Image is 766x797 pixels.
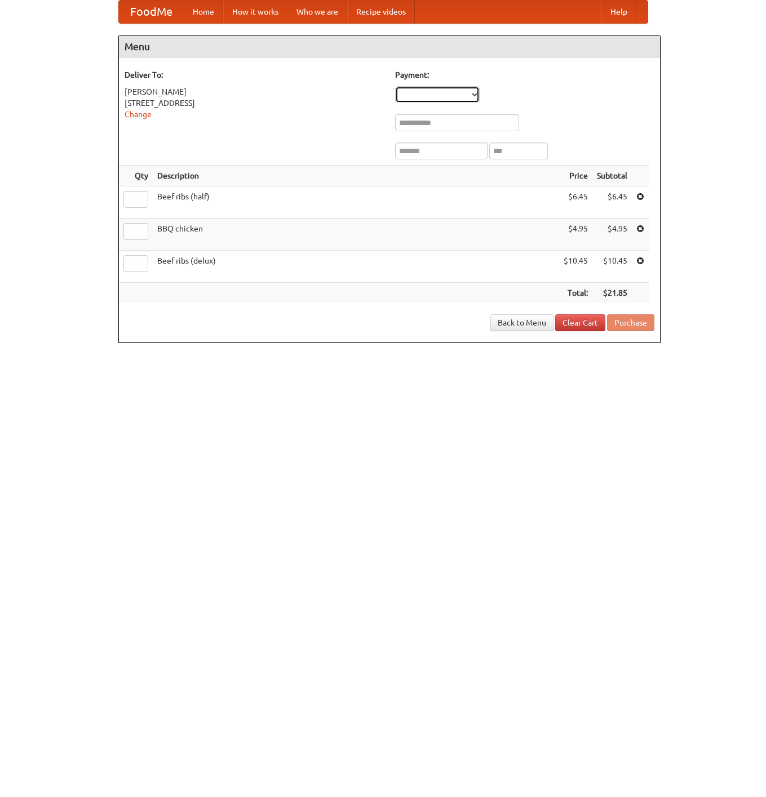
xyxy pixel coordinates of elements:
th: Price [559,166,592,186]
th: Qty [119,166,153,186]
a: Back to Menu [490,314,554,331]
th: $21.85 [592,283,632,304]
h5: Payment: [395,69,654,81]
div: [PERSON_NAME] [125,86,384,97]
h5: Deliver To: [125,69,384,81]
td: Beef ribs (delux) [153,251,559,283]
a: Who we are [287,1,347,23]
td: $6.45 [592,186,632,219]
a: How it works [223,1,287,23]
a: FoodMe [119,1,184,23]
a: Recipe videos [347,1,415,23]
td: $4.95 [559,219,592,251]
td: $10.45 [592,251,632,283]
th: Subtotal [592,166,632,186]
a: Clear Cart [555,314,605,331]
a: Change [125,110,152,119]
td: $10.45 [559,251,592,283]
a: Help [601,1,636,23]
div: [STREET_ADDRESS] [125,97,384,109]
a: Home [184,1,223,23]
td: BBQ chicken [153,219,559,251]
td: Beef ribs (half) [153,186,559,219]
td: $4.95 [592,219,632,251]
button: Purchase [607,314,654,331]
th: Description [153,166,559,186]
h4: Menu [119,35,660,58]
td: $6.45 [559,186,592,219]
th: Total: [559,283,592,304]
